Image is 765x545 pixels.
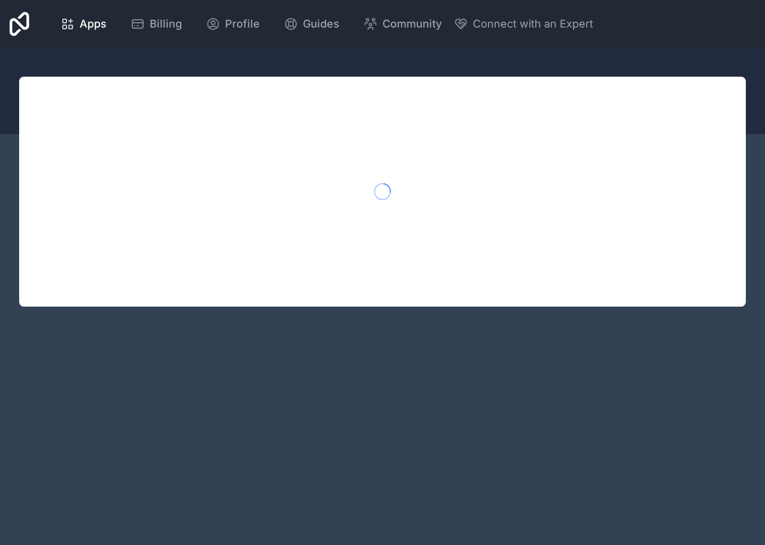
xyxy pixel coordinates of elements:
[274,11,349,37] a: Guides
[150,16,182,32] span: Billing
[196,11,269,37] a: Profile
[354,11,451,37] a: Community
[382,16,442,32] span: Community
[51,11,116,37] a: Apps
[225,16,260,32] span: Profile
[303,16,339,32] span: Guides
[473,16,593,32] span: Connect with an Expert
[80,16,107,32] span: Apps
[454,16,593,32] button: Connect with an Expert
[121,11,192,37] a: Billing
